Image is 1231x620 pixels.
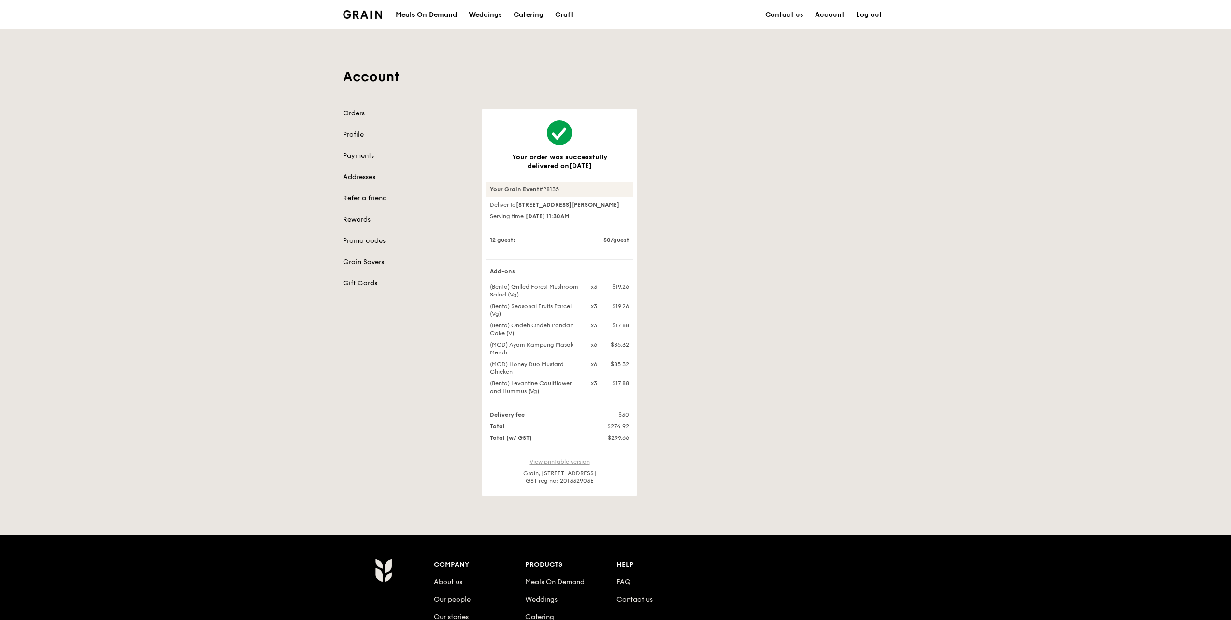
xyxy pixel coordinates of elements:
div: x6 [585,360,597,368]
div: Catering [514,0,544,29]
div: Deliver to [486,201,633,209]
div: Help [616,558,708,572]
div: $85.32 [597,360,635,368]
div: $85.32 [597,341,635,349]
div: x3 [585,283,597,291]
div: #P8135 [486,182,633,197]
div: Company [434,558,525,572]
a: Craft [549,0,579,29]
div: Weddings [469,0,502,29]
img: Grain [343,10,382,19]
strong: Total [490,423,505,430]
div: $30 [585,411,635,419]
div: Products [525,558,616,572]
div: (Bento) Grilled Forest Mushroom Salad (Vg) [484,283,585,298]
strong: [STREET_ADDRESS][PERSON_NAME] [516,201,619,208]
a: Promo codes [343,236,471,246]
a: Addresses [343,172,471,182]
div: (MOD) Ayam Kampung Masak Merah [484,341,585,356]
div: (MOD) Honey Duo Mustard Chicken [484,360,585,376]
div: Grain, [STREET_ADDRESS] GST reg no: 201332903E [486,469,633,485]
h1: Account [343,68,888,85]
a: Contact us [759,0,809,29]
a: Payments [343,151,471,161]
div: Serving time: [486,212,633,220]
strong: [DATE] 11:30AM [526,213,569,220]
a: Profile [343,130,471,140]
div: Meals On Demand [396,0,457,29]
div: $19.26 [597,302,635,310]
div: x3 [585,322,597,329]
img: Grain [375,558,392,582]
span: [DATE] [569,162,592,170]
a: Rewards [343,215,471,225]
div: $17.88 [597,380,635,387]
div: $299.66 [585,434,635,442]
a: Weddings [525,595,558,604]
h3: Your order was successfully delivered on [498,153,621,170]
div: (Bento) Ondeh Ondeh Pandan Cake (V) [484,322,585,337]
a: Catering [508,0,549,29]
a: Log out [850,0,888,29]
a: Gift Cards [343,279,471,288]
div: (Bento) Levantine Cauliflower and Hummus (Vg) [484,380,585,395]
div: $0/guest [585,236,635,244]
strong: Delivery fee [490,411,525,418]
a: Refer a friend [343,194,471,203]
a: View printable version [530,458,590,465]
div: Add-ons [484,268,635,275]
div: $17.88 [597,322,635,329]
a: Account [809,0,850,29]
div: 12 guests [484,236,585,244]
div: x3 [585,380,597,387]
div: x3 [585,302,597,310]
strong: Total (w/ GST) [490,435,532,441]
a: Contact us [616,595,653,604]
a: Weddings [463,0,508,29]
a: Meals On Demand [525,578,585,586]
strong: Your Grain Event [490,186,539,193]
div: x6 [585,341,597,349]
div: $19.26 [597,283,635,291]
div: $274.92 [585,423,635,430]
div: Craft [555,0,573,29]
a: Our people [434,595,471,604]
a: Grain Savers [343,257,471,267]
a: FAQ [616,578,630,586]
a: About us [434,578,462,586]
div: (Bento) Seasonal Fruits Parcel (Vg) [484,302,585,318]
a: Orders [343,109,471,118]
